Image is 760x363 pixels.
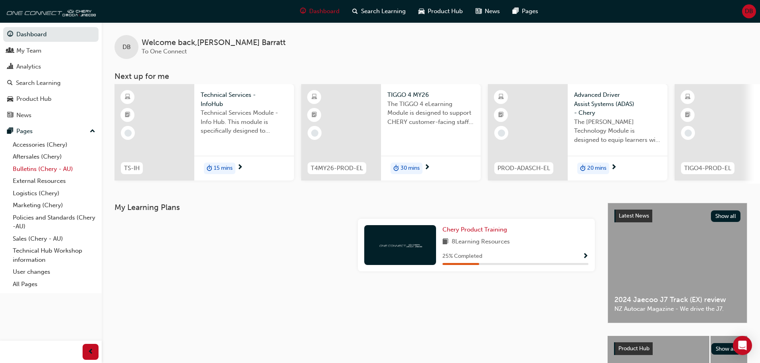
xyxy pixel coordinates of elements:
[608,203,747,323] a: Latest NewsShow all2024 Jaecoo J7 Track (EX) reviewNZ Autocar Magazine - We drive the J7.
[3,26,99,124] button: DashboardMy TeamAnalyticsSearch LearningProduct HubNews
[614,304,740,314] span: NZ Autocar Magazine - We drive the J7.
[10,199,99,212] a: Marketing (Chery)
[346,3,412,20] a: search-iconSearch Learning
[114,203,595,212] h3: My Learning Plans
[745,7,753,16] span: DB
[207,163,212,174] span: duration-icon
[711,343,741,355] button: Show all
[10,278,99,290] a: All Pages
[300,6,306,16] span: guage-icon
[614,210,740,222] a: Latest NewsShow all
[114,84,294,181] a: TS-IHTechnical Services - InfoHubTechnical Services Module - Info Hub. This module is specificall...
[309,7,340,16] span: Dashboard
[3,27,99,42] a: Dashboard
[618,345,649,352] span: Product Hub
[587,164,606,173] span: 20 mins
[88,347,94,357] span: prev-icon
[10,187,99,200] a: Logistics (Chery)
[3,108,99,123] a: News
[614,295,740,304] span: 2024 Jaecoo J7 Track (EX) review
[3,124,99,139] button: Pages
[125,92,130,102] span: learningResourceType_ELEARNING-icon
[3,92,99,106] a: Product Hub
[498,130,505,137] span: learningRecordVerb_NONE-icon
[10,151,99,163] a: Aftersales (Chery)
[142,48,187,55] span: To One Connect
[742,4,756,18] button: DB
[10,266,99,278] a: User changes
[10,175,99,187] a: External Resources
[312,92,317,102] span: learningResourceType_ELEARNING-icon
[619,212,649,219] span: Latest News
[312,110,317,120] span: booktick-icon
[387,100,474,127] span: The TIGGO 4 eLearning Module is designed to support CHERY customer-facing staff with the product ...
[361,7,406,16] span: Search Learning
[582,251,588,261] button: Show Progress
[614,342,741,355] a: Product HubShow all
[442,237,448,247] span: book-icon
[7,80,13,87] span: search-icon
[7,63,13,71] span: chart-icon
[428,7,463,16] span: Product Hub
[7,112,13,119] span: news-icon
[574,118,661,145] span: The [PERSON_NAME] Technology Module is designed to equip learners with essential knowledge about ...
[125,110,130,120] span: booktick-icon
[4,3,96,19] img: oneconnect
[387,90,474,100] span: TIGGO 4 MY26
[90,126,95,137] span: up-icon
[582,253,588,260] span: Show Progress
[442,225,510,234] a: Chery Product Training
[311,164,363,173] span: T4MY26-PROD-EL
[294,3,346,20] a: guage-iconDashboard
[201,108,288,135] span: Technical Services Module - Info Hub. This module is specifically designed to address the require...
[485,7,500,16] span: News
[412,3,469,20] a: car-iconProduct Hub
[142,38,286,47] span: Welcome back , [PERSON_NAME] Barratt
[352,6,358,16] span: search-icon
[424,164,430,171] span: next-icon
[7,128,13,135] span: pages-icon
[10,245,99,266] a: Technical Hub Workshop information
[16,111,32,120] div: News
[16,78,61,88] div: Search Learning
[124,164,140,173] span: TS-IH
[733,336,752,355] div: Open Intercom Messenger
[498,110,504,120] span: booktick-icon
[685,110,691,120] span: booktick-icon
[469,3,506,20] a: news-iconNews
[214,164,233,173] span: 15 mins
[16,94,51,104] div: Product Hub
[3,43,99,58] a: My Team
[3,59,99,74] a: Analytics
[711,210,741,222] button: Show all
[16,127,33,136] div: Pages
[685,130,692,137] span: learningRecordVerb_NONE-icon
[122,43,131,52] span: DB
[685,92,691,102] span: learningResourceType_ELEARNING-icon
[201,90,288,108] span: Technical Services - InfoHub
[418,6,424,16] span: car-icon
[522,7,538,16] span: Pages
[393,163,399,174] span: duration-icon
[7,31,13,38] span: guage-icon
[237,164,243,171] span: next-icon
[401,164,420,173] span: 30 mins
[124,130,132,137] span: learningRecordVerb_NONE-icon
[498,92,504,102] span: learningResourceType_ELEARNING-icon
[7,47,13,55] span: people-icon
[476,6,482,16] span: news-icon
[16,46,41,55] div: My Team
[497,164,550,173] span: PROD-ADASCH-EL
[684,164,731,173] span: TIGO4-PROD-EL
[442,252,482,261] span: 25 % Completed
[452,237,510,247] span: 8 Learning Resources
[611,164,617,171] span: next-icon
[7,96,13,103] span: car-icon
[102,72,760,81] h3: Next up for me
[442,226,507,233] span: Chery Product Training
[10,139,99,151] a: Accessories (Chery)
[513,6,519,16] span: pages-icon
[10,233,99,245] a: Sales (Chery - AU)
